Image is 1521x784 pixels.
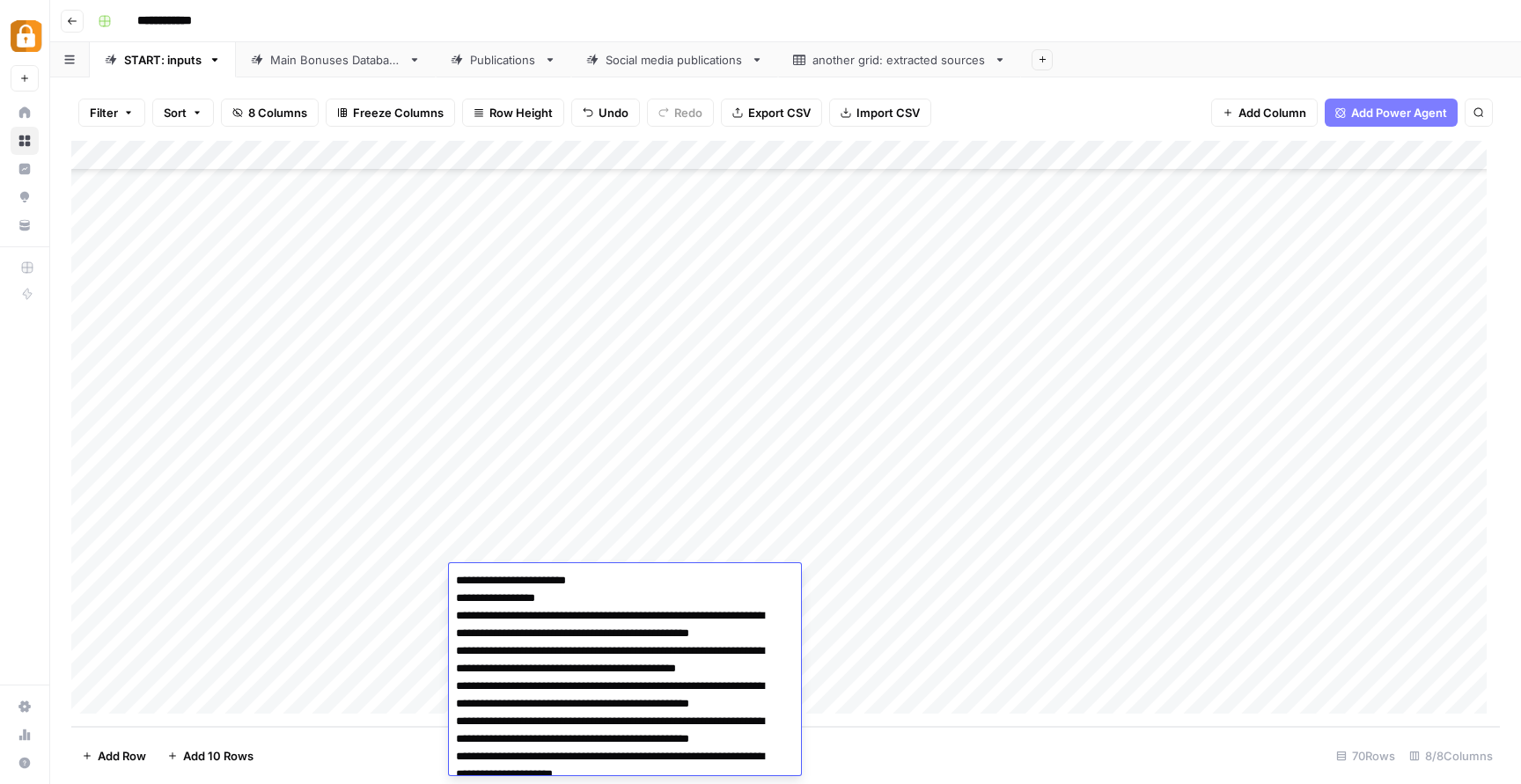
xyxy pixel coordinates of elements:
[674,104,702,121] span: Redo
[721,99,822,127] button: Export CSV
[71,742,157,770] button: Add Row
[778,42,1021,77] a: another grid: extracted sources
[1402,742,1500,770] div: 8/8 Columns
[248,104,307,121] span: 8 Columns
[236,42,436,77] a: Main Bonuses Database
[1329,742,1402,770] div: 70 Rows
[78,99,145,127] button: Filter
[1211,99,1318,127] button: Add Column
[11,20,42,52] img: Adzz Logo
[1351,104,1447,121] span: Add Power Agent
[470,51,537,69] div: Publications
[829,99,931,127] button: Import CSV
[462,99,564,127] button: Row Height
[90,42,236,77] a: START: inputs
[164,104,187,121] span: Sort
[11,211,39,239] a: Your Data
[1325,99,1458,127] button: Add Power Agent
[11,692,39,721] a: Settings
[489,104,553,121] span: Row Height
[856,104,920,121] span: Import CSV
[436,42,571,77] a: Publications
[98,747,146,765] span: Add Row
[571,42,778,77] a: Social media publications
[748,104,811,121] span: Export CSV
[270,51,401,69] div: Main Bonuses Database
[599,104,628,121] span: Undo
[606,51,744,69] div: Social media publications
[11,99,39,127] a: Home
[90,104,118,121] span: Filter
[11,183,39,211] a: Opportunities
[11,749,39,777] button: Help + Support
[1238,104,1306,121] span: Add Column
[11,155,39,183] a: Insights
[124,51,202,69] div: START: inputs
[353,104,444,121] span: Freeze Columns
[221,99,319,127] button: 8 Columns
[647,99,714,127] button: Redo
[183,747,253,765] span: Add 10 Rows
[326,99,455,127] button: Freeze Columns
[157,742,264,770] button: Add 10 Rows
[11,721,39,749] a: Usage
[11,127,39,155] a: Browse
[152,99,214,127] button: Sort
[571,99,640,127] button: Undo
[11,14,39,58] button: Workspace: Adzz
[812,51,987,69] div: another grid: extracted sources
